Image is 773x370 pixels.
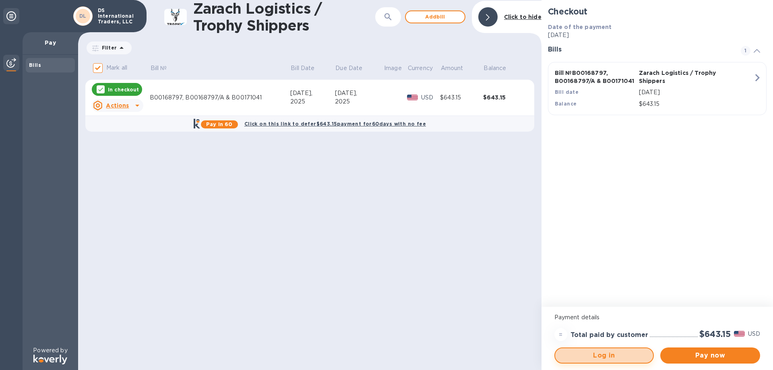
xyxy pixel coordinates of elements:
[554,347,654,364] button: Log in
[421,93,440,102] p: USD
[407,95,418,100] img: USD
[106,102,129,109] u: Actions
[562,351,647,360] span: Log in
[151,64,167,72] p: Bill №
[441,64,463,72] p: Amount
[408,64,433,72] p: Currency
[384,64,402,72] p: Image
[79,13,87,19] b: DL
[106,64,127,72] p: Mark all
[405,10,465,23] button: Addbill
[639,100,753,108] p: $643.15
[548,46,731,54] h3: Bills
[290,89,335,97] div: [DATE],
[335,89,384,97] div: [DATE],
[206,121,232,127] b: Pay in 60
[244,121,426,127] b: Click on this link to defer $643.15 payment for 60 days with no fee
[291,64,314,72] p: Bill Date
[33,346,67,355] p: Powered by
[291,64,325,72] span: Bill Date
[548,24,612,30] b: Date of the payment
[667,351,754,360] span: Pay now
[33,355,67,364] img: Logo
[151,64,178,72] span: Bill №
[484,64,517,72] span: Balance
[483,93,526,101] div: $643.15
[335,97,384,106] div: 2025
[734,331,745,337] img: USD
[555,69,636,85] p: Bill № B00168797, B00168797/A & B00171041
[412,12,458,22] span: Add bill
[440,93,483,102] div: $643.15
[639,69,720,85] p: Zarach Logistics / Trophy Shippers
[555,89,579,95] b: Bill date
[748,330,760,338] p: USD
[639,88,753,97] p: [DATE]
[504,14,542,20] b: Click to hide
[335,64,362,72] p: Due Date
[554,328,567,341] div: =
[441,64,474,72] span: Amount
[290,97,335,106] div: 2025
[29,39,72,47] p: Pay
[741,46,750,56] span: 1
[570,331,648,339] h3: Total paid by customer
[548,62,767,115] button: Bill №B00168797, B00168797/A & B00171041Zarach Logistics / Trophy ShippersBill date[DATE]Balance$...
[99,44,117,51] p: Filter
[335,64,373,72] span: Due Date
[29,62,41,68] b: Bills
[484,64,506,72] p: Balance
[548,31,767,39] p: [DATE]
[98,8,138,25] p: DS International Traders, LLC
[548,6,767,17] h2: Checkout
[660,347,760,364] button: Pay now
[555,101,577,107] b: Balance
[150,93,290,102] div: B00168797, B00168797/A & B00171041
[699,329,731,339] h2: $643.15
[554,313,760,322] p: Payment details
[108,86,139,93] p: In checkout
